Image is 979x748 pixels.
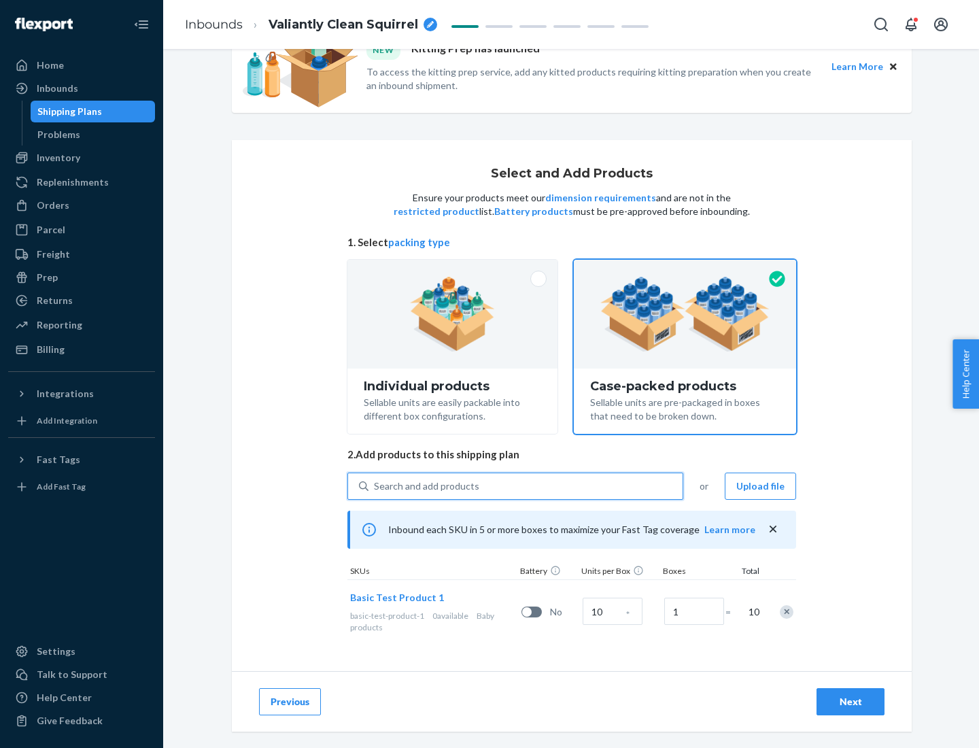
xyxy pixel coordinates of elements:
[392,191,751,218] p: Ensure your products meet our and are not in the list. must be pre-approved before inbounding.
[590,393,780,423] div: Sellable units are pre-packaged in boxes that need to be broken down.
[37,294,73,307] div: Returns
[37,645,75,658] div: Settings
[37,82,78,95] div: Inbounds
[660,565,728,579] div: Boxes
[8,54,155,76] a: Home
[8,171,155,193] a: Replenishments
[8,243,155,265] a: Freight
[347,565,517,579] div: SKUs
[600,277,770,352] img: case-pack.59cecea509d18c883b923b81aeac6d0b.png
[8,339,155,360] a: Billing
[8,449,155,471] button: Fast Tags
[828,695,873,709] div: Next
[185,17,243,32] a: Inbounds
[410,277,495,352] img: individual-pack.facf35554cb0f1810c75b2bd6df2d64e.png
[491,167,653,181] h1: Select and Add Products
[8,687,155,709] a: Help Center
[590,379,780,393] div: Case-packed products
[37,151,80,165] div: Inventory
[366,65,819,92] p: To access the kitting prep service, add any kitted products requiring kitting preparation when yo...
[8,267,155,288] a: Prep
[128,11,155,38] button: Close Navigation
[725,473,796,500] button: Upload file
[8,476,155,498] a: Add Fast Tag
[347,235,796,250] span: 1. Select
[37,668,107,681] div: Talk to Support
[8,147,155,169] a: Inventory
[517,565,579,579] div: Battery
[550,605,577,619] span: No
[8,710,155,732] button: Give Feedback
[394,205,479,218] button: restricted product
[37,105,102,118] div: Shipping Plans
[37,199,69,212] div: Orders
[37,343,65,356] div: Billing
[8,314,155,336] a: Reporting
[8,290,155,311] a: Returns
[494,205,573,218] button: Battery products
[579,565,660,579] div: Units per Box
[37,481,86,492] div: Add Fast Tag
[411,41,540,59] p: Kitting Prep has launched
[364,393,541,423] div: Sellable units are easily packable into different box configurations.
[583,598,642,625] input: Case Quantity
[174,5,448,45] ol: breadcrumbs
[350,610,516,633] div: Baby products
[8,383,155,405] button: Integrations
[37,248,70,261] div: Freight
[728,565,762,579] div: Total
[700,479,708,493] span: or
[37,714,103,728] div: Give Feedback
[374,479,479,493] div: Search and add products
[664,598,724,625] input: Number of boxes
[868,11,895,38] button: Open Search Box
[37,223,65,237] div: Parcel
[347,447,796,462] span: 2. Add products to this shipping plan
[350,611,424,621] span: basic-test-product-1
[31,124,156,146] a: Problems
[725,605,739,619] span: =
[8,219,155,241] a: Parcel
[817,688,884,715] button: Next
[8,641,155,662] a: Settings
[259,688,321,715] button: Previous
[37,318,82,332] div: Reporting
[8,78,155,99] a: Inbounds
[37,453,80,466] div: Fast Tags
[8,410,155,432] a: Add Integration
[388,235,450,250] button: packing type
[8,194,155,216] a: Orders
[347,511,796,549] div: Inbound each SKU in 5 or more boxes to maximize your Fast Tag coverage
[350,592,444,603] span: Basic Test Product 1
[37,58,64,72] div: Home
[31,101,156,122] a: Shipping Plans
[766,522,780,537] button: close
[927,11,955,38] button: Open account menu
[37,415,97,426] div: Add Integration
[432,611,468,621] span: 0 available
[831,59,883,74] button: Learn More
[780,605,793,619] div: Remove Item
[366,41,400,59] div: NEW
[952,339,979,409] button: Help Center
[37,691,92,704] div: Help Center
[364,379,541,393] div: Individual products
[37,271,58,284] div: Prep
[897,11,925,38] button: Open notifications
[37,175,109,189] div: Replenishments
[746,605,759,619] span: 10
[37,128,80,141] div: Problems
[8,664,155,685] a: Talk to Support
[704,523,755,537] button: Learn more
[545,191,656,205] button: dimension requirements
[350,591,444,605] button: Basic Test Product 1
[269,16,418,34] span: Valiantly Clean Squirrel
[37,387,94,401] div: Integrations
[15,18,73,31] img: Flexport logo
[886,59,901,74] button: Close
